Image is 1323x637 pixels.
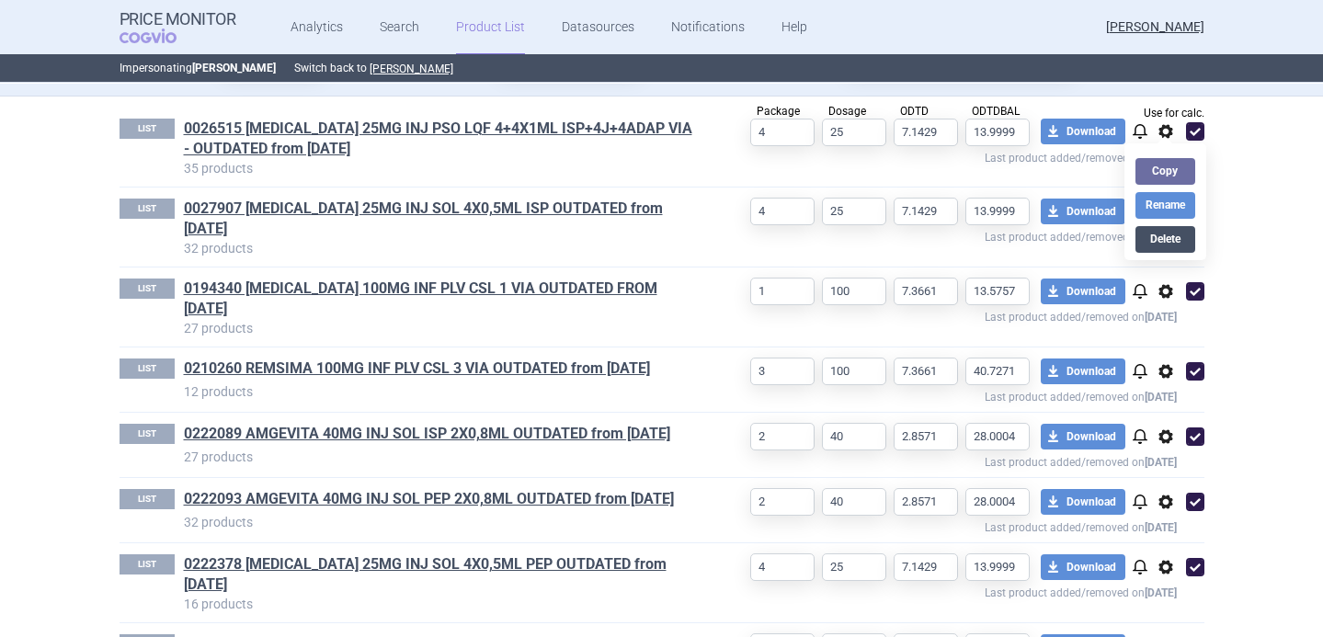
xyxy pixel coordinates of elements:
p: Impersonating Switch back to [120,54,1204,82]
a: Price MonitorCOGVIO [120,10,236,45]
h1: 0027907 ENBREL 25MG INJ SOL 4X0,5ML ISP OUTDATED from 3.11.2021 [184,199,694,239]
p: LIST [120,358,175,379]
p: 16 products [184,595,694,613]
p: 32 products [184,239,694,257]
p: LIST [120,424,175,444]
span: Package [757,105,800,118]
h1: 0222093 AMGEVITA 40MG INJ SOL PEP 2X0,8ML OUTDATED from 9.2.2022 [184,489,694,513]
h1: 0026515 ENBREL 25MG INJ PSO LQF 4+4X1ML ISP+4J+4ADAP VIA - OUTDATED from 25.1.2020 [184,119,694,159]
span: COGVIO [120,28,202,43]
button: Download [1041,554,1125,580]
strong: [PERSON_NAME] [192,62,276,74]
strong: [DATE] [1145,456,1177,469]
p: LIST [120,489,175,509]
strong: Price Monitor [120,10,236,28]
p: LIST [120,199,175,219]
h1: 0210260 REMSIMA 100MG INF PLV CSL 3 VIA OUTDATED from 3.8.2022 [184,358,694,382]
h1: 0222378 ENBREL 25MG INJ SOL 4X0,5ML PEP OUTDATED from 8.12.2021 [184,554,694,595]
button: Download [1041,358,1125,384]
p: 27 products [184,448,694,466]
h1: 0194340 INFLECTRA 100MG INF PLV CSL 1 VIA OUTDATED FROM 6.2.2024 [184,279,694,319]
a: 0222089 AMGEVITA 40MG INJ SOL ISP 2X0,8ML OUTDATED from [DATE] [184,424,670,444]
span: ODTDBAL [972,105,1020,118]
p: Last product added/removed on [694,517,1177,534]
button: Download [1041,279,1125,304]
p: LIST [120,119,175,139]
button: Download [1041,199,1125,224]
p: Last product added/removed on [694,226,1177,244]
a: 0222093 AMGEVITA 40MG INJ SOL PEP 2X0,8ML OUTDATED from [DATE] [184,489,674,509]
span: Use for calc. [1144,108,1204,119]
p: Last product added/removed on [694,306,1177,324]
p: 32 products [184,513,694,531]
a: 0210260 REMSIMA 100MG INF PLV CSL 3 VIA OUTDATED from [DATE] [184,358,650,379]
h1: 0222089 AMGEVITA 40MG INJ SOL ISP 2X0,8ML OUTDATED from 9.2.2022 [184,424,694,448]
button: Download [1041,489,1125,515]
button: Download [1041,424,1125,449]
button: Download [1041,119,1125,144]
p: LIST [120,279,175,299]
button: Rename [1135,192,1194,219]
p: Last product added/removed on [694,582,1177,599]
strong: [DATE] [1145,586,1177,599]
p: Last product added/removed on [694,147,1177,165]
p: 12 products [184,382,694,401]
p: 35 products [184,159,694,177]
strong: [DATE] [1145,391,1177,404]
button: Delete [1135,226,1194,253]
p: Last product added/removed on [694,451,1177,469]
a: 0026515 [MEDICAL_DATA] 25MG INJ PSO LQF 4+4X1ML ISP+4J+4ADAP VIA - OUTDATED from [DATE] [184,119,694,159]
strong: [DATE] [1145,311,1177,324]
p: 27 products [184,319,694,337]
p: Last product added/removed on [694,386,1177,404]
span: Dosage [828,105,866,118]
p: LIST [120,554,175,574]
strong: [DATE] [1145,521,1177,534]
button: Copy [1135,158,1194,185]
a: 0222378 [MEDICAL_DATA] 25MG INJ SOL 4X0,5ML PEP OUTDATED from [DATE] [184,554,694,595]
a: 0027907 [MEDICAL_DATA] 25MG INJ SOL 4X0,5ML ISP OUTDATED from [DATE] [184,199,694,239]
span: ODTD [900,105,929,118]
a: 0194340 [MEDICAL_DATA] 100MG INF PLV CSL 1 VIA OUTDATED FROM [DATE] [184,279,694,319]
button: [PERSON_NAME] [370,62,453,76]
